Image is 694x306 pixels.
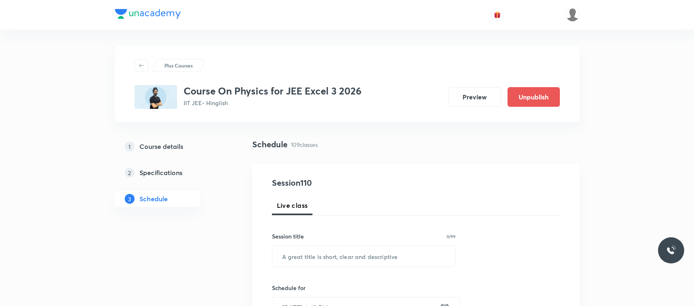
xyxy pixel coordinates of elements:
[272,283,456,292] h6: Schedule for
[277,200,308,210] span: Live class
[666,245,676,255] img: ttu
[491,8,504,21] button: avatar
[447,234,456,239] p: 0/99
[272,232,304,241] h6: Session title
[125,168,135,178] p: 2
[164,62,193,69] p: Plus Courses
[272,246,456,267] input: A great title is short, clear and descriptive
[449,87,501,107] button: Preview
[184,85,362,97] h3: Course On Physics for JEE Excel 3 2026
[272,177,421,189] h4: Session 110
[291,140,318,149] p: 109 classes
[139,168,182,178] h5: Specifications
[494,11,501,18] img: avatar
[115,9,181,19] img: Company Logo
[135,85,177,109] img: DABDA019-0F4E-48AD-A4BA-3661FCB809A1_plus.png
[184,99,362,107] p: IIT JEE • Hinglish
[139,142,183,151] h5: Course details
[566,8,579,22] img: Dipti
[125,194,135,204] p: 3
[252,138,287,151] h4: Schedule
[125,142,135,151] p: 1
[115,164,226,181] a: 2Specifications
[139,194,168,204] h5: Schedule
[115,9,181,21] a: Company Logo
[115,138,226,155] a: 1Course details
[508,87,560,107] button: Unpublish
